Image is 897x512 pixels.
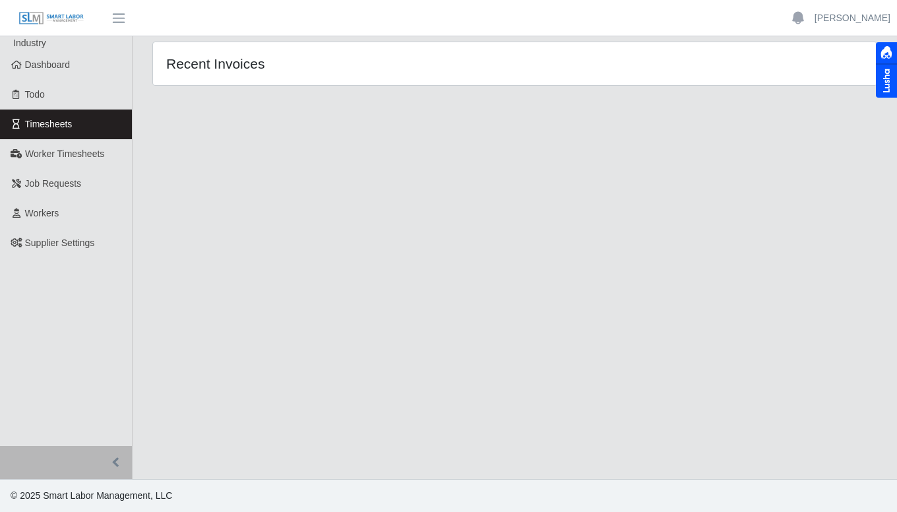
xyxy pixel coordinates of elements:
[25,238,95,248] span: Supplier Settings
[25,208,59,218] span: Workers
[25,89,45,100] span: Todo
[25,148,104,159] span: Worker Timesheets
[18,11,84,26] img: SLM Logo
[11,490,172,501] span: © 2025 Smart Labor Management, LLC
[25,178,82,189] span: Job Requests
[815,11,890,25] a: [PERSON_NAME]
[25,119,73,129] span: Timesheets
[25,59,71,70] span: Dashboard
[13,38,46,48] span: Industry
[166,55,445,72] h4: Recent Invoices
